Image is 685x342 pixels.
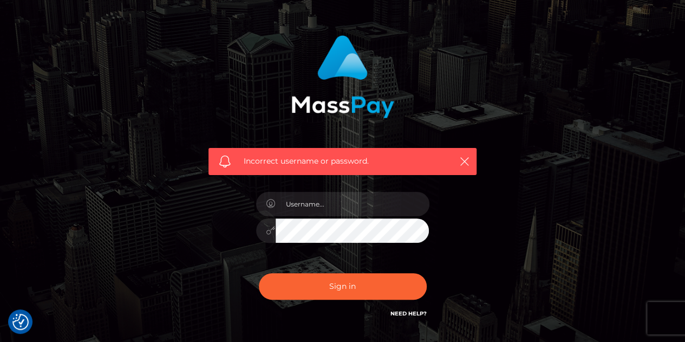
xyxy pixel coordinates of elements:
img: Revisit consent button [12,314,29,330]
button: Sign in [259,273,427,300]
button: Consent Preferences [12,314,29,330]
input: Username... [276,192,429,216]
span: Incorrect username or password. [244,156,441,167]
a: Need Help? [390,310,427,317]
img: MassPay Login [291,35,394,118]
